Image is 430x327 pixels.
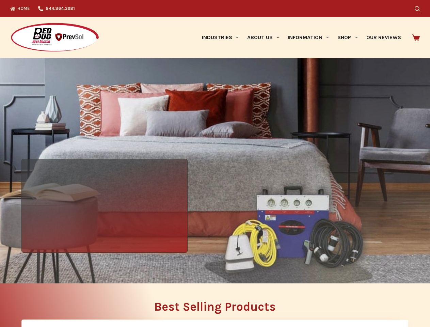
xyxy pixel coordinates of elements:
[21,301,409,313] h2: Best Selling Products
[284,17,333,58] a: Information
[362,17,405,58] a: Our Reviews
[197,17,405,58] nav: Primary
[415,6,420,11] button: Search
[333,17,362,58] a: Shop
[243,17,283,58] a: About Us
[197,17,243,58] a: Industries
[10,22,99,53] img: Prevsol/Bed Bug Heat Doctor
